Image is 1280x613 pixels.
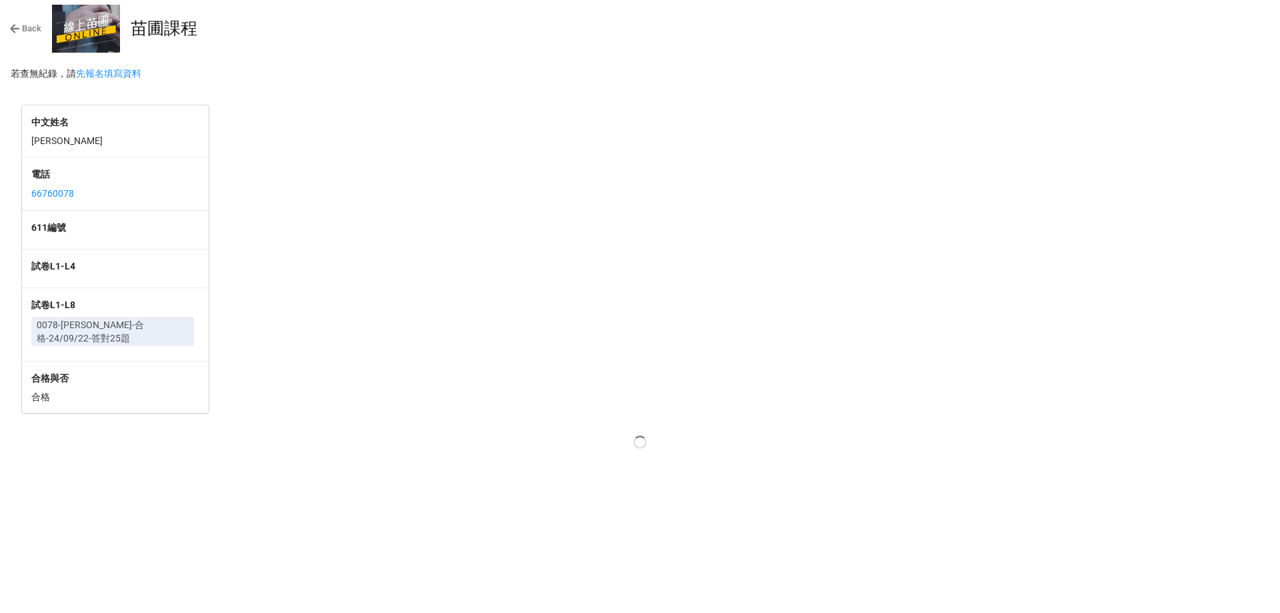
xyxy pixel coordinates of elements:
[31,390,199,404] p: 合格
[31,261,75,271] b: 試卷L1-L4
[76,68,141,79] a: 先報名填寫資料
[9,22,41,35] a: Back
[11,67,1269,80] p: 若查無紀錄，請
[131,21,197,37] div: 苗圃課程
[31,222,66,233] b: 611編號
[31,134,199,147] p: [PERSON_NAME]
[31,299,75,310] b: 試卷L1-L8
[31,169,50,179] b: 電話
[52,5,120,53] img: user-attachments%2Flegacy%2Fextension-attachments%2Fo5gzkfnT89%2F%E8%8B%97%E5%9C%83online600.png
[31,117,69,127] b: 中文姓名
[31,188,74,199] a: 66760078
[37,318,189,345] p: 0078-[PERSON_NAME]-合格-24/09/22-答對25題
[31,373,69,384] b: 合格與否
